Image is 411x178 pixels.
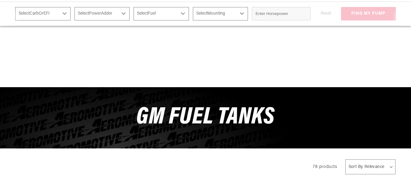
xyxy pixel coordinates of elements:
select: Mounting [193,7,248,20]
select: CarbOrEFI [15,7,71,20]
input: Enter Horsepower [252,7,311,20]
select: PowerAdder [75,7,130,20]
select: Fuel [134,7,189,20]
span: 78 products [313,165,337,169]
span: GM Fuel Tanks [136,105,274,130]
